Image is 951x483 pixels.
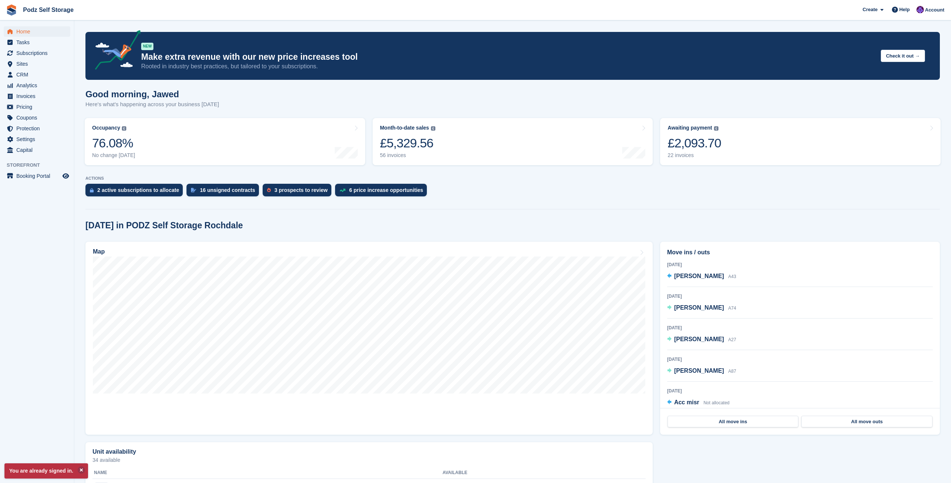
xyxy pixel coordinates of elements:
[16,69,61,80] span: CRM
[16,80,61,91] span: Analytics
[380,152,435,159] div: 56 invoices
[728,306,736,311] span: A74
[668,152,721,159] div: 22 invoices
[667,356,933,363] div: [DATE]
[16,91,61,101] span: Invoices
[674,273,724,279] span: [PERSON_NAME]
[431,126,435,131] img: icon-info-grey-7440780725fd019a000dd9b08b2336e03edf1995a4989e88bcd33f0948082b44.svg
[728,369,736,374] span: A87
[667,293,933,300] div: [DATE]
[90,188,94,193] img: active_subscription_to_allocate_icon-d502201f5373d7db506a760aba3b589e785aa758c864c3986d89f69b8ff3...
[442,467,567,479] th: Available
[16,112,61,123] span: Coupons
[925,6,944,14] span: Account
[20,4,77,16] a: Podz Self Storage
[186,184,263,200] a: 16 unsigned contracts
[93,248,105,255] h2: Map
[7,161,74,169] span: Storefront
[85,176,940,181] p: ACTIONS
[728,337,736,342] span: A27
[85,221,243,231] h2: [DATE] in PODZ Self Storage Rochdale
[16,48,61,58] span: Subscriptions
[881,50,925,62] button: Check it out →
[92,136,135,151] div: 76.08%
[4,48,70,58] a: menu
[16,145,61,155] span: Capital
[667,248,933,257] h2: Move ins / outs
[667,303,736,313] a: [PERSON_NAME] A74
[4,102,70,112] a: menu
[191,188,196,192] img: contract_signature_icon-13c848040528278c33f63329250d36e43548de30e8caae1d1a13099fd9432cc5.svg
[92,467,442,479] th: Name
[667,335,736,345] a: [PERSON_NAME] A27
[660,118,941,165] a: Awaiting payment £2,093.70 22 invoices
[92,448,136,455] h2: Unit availability
[263,184,335,200] a: 3 prospects to review
[4,91,70,101] a: menu
[4,134,70,144] a: menu
[61,172,70,180] a: Preview store
[4,80,70,91] a: menu
[916,6,924,13] img: Jawed Chowdhary
[16,59,61,69] span: Sites
[4,69,70,80] a: menu
[141,43,153,50] div: NEW
[16,171,61,181] span: Booking Portal
[667,272,736,281] a: [PERSON_NAME] A43
[667,388,933,394] div: [DATE]
[4,59,70,69] a: menu
[16,26,61,37] span: Home
[85,242,653,435] a: Map
[92,125,120,131] div: Occupancy
[4,26,70,37] a: menu
[373,118,653,165] a: Month-to-date sales £5,329.56 56 invoices
[704,400,730,405] span: Not allocated
[674,336,724,342] span: [PERSON_NAME]
[380,136,435,151] div: £5,329.56
[801,416,932,428] a: All move outs
[667,366,736,376] a: [PERSON_NAME] A87
[674,368,724,374] span: [PERSON_NAME]
[674,399,700,405] span: Acc misr
[335,184,431,200] a: 6 price increase opportunities
[89,30,141,72] img: price-adjustments-announcement-icon-8257ccfd72463d97f412b2fc003d46551f7dbcb40ab6d574587a9cd5c0d94...
[275,187,328,193] div: 3 prospects to review
[200,187,255,193] div: 16 unsigned contracts
[6,4,17,16] img: stora-icon-8386f47178a22dfd0bd8f6a31ec36ba5ce8667c1dd55bd0f319d3a0aa187defe.svg
[4,112,70,123] a: menu
[92,457,646,463] p: 34 available
[141,52,875,62] p: Make extra revenue with our new price increases tool
[667,398,730,408] a: Acc misr Not allocated
[4,37,70,48] a: menu
[85,100,219,109] p: Here's what's happening across your business [DATE]
[4,171,70,181] a: menu
[4,463,88,479] p: You are already signed in.
[92,152,135,159] div: No change [DATE]
[340,189,345,192] img: price_increase_opportunities-93ffe204e8149a01c8c9dc8f82e8f89637d9d84a8eef4429ea346261dce0b2c0.svg
[714,126,718,131] img: icon-info-grey-7440780725fd019a000dd9b08b2336e03edf1995a4989e88bcd33f0948082b44.svg
[16,123,61,134] span: Protection
[380,125,429,131] div: Month-to-date sales
[668,416,799,428] a: All move ins
[668,125,712,131] div: Awaiting payment
[674,304,724,311] span: [PERSON_NAME]
[85,118,365,165] a: Occupancy 76.08% No change [DATE]
[97,187,179,193] div: 2 active subscriptions to allocate
[667,324,933,331] div: [DATE]
[667,261,933,268] div: [DATE]
[141,62,875,71] p: Rooted in industry best practices, but tailored to your subscriptions.
[349,187,423,193] div: 6 price increase opportunities
[899,6,910,13] span: Help
[16,134,61,144] span: Settings
[85,184,186,200] a: 2 active subscriptions to allocate
[728,274,736,279] span: A43
[85,89,219,99] h1: Good morning, Jawed
[122,126,126,131] img: icon-info-grey-7440780725fd019a000dd9b08b2336e03edf1995a4989e88bcd33f0948082b44.svg
[267,188,271,192] img: prospect-51fa495bee0391a8d652442698ab0144808aea92771e9ea1ae160a38d050c398.svg
[668,136,721,151] div: £2,093.70
[863,6,877,13] span: Create
[16,102,61,112] span: Pricing
[4,145,70,155] a: menu
[16,37,61,48] span: Tasks
[4,123,70,134] a: menu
